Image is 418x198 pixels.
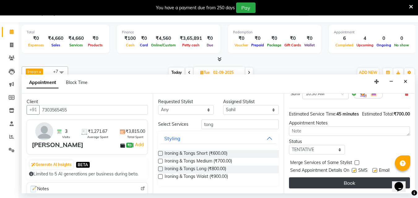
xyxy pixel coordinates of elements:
div: Appointment [334,30,411,35]
button: Generate AI Insights [30,160,73,169]
div: You have a payment due from 250 days [156,5,235,11]
span: Products [86,43,104,47]
span: Tue [199,70,211,75]
span: Gift Cards [283,43,303,47]
div: [PERSON_NAME] [32,140,83,150]
span: Estimated Total: [362,111,394,117]
div: ₹0 [86,35,104,42]
span: Petty cash [181,43,201,47]
div: ₹0 [265,35,283,42]
span: Email [379,167,390,175]
div: Select Services [153,121,197,128]
span: Notes [29,185,49,193]
input: 2025-09-02 [211,68,242,77]
div: ₹4,660 [45,35,66,42]
div: Styling [164,135,180,142]
div: 6 [334,35,355,42]
div: Requested Stylist [158,99,214,105]
span: Upcoming [355,43,375,47]
span: Ironing & Tongs Waist (₹900.00) [165,173,228,181]
span: Appointment [27,77,58,88]
button: +91 [27,105,40,115]
span: ₹700.00 [394,111,410,117]
span: Wallet [303,43,316,47]
button: ADD NEW [357,68,379,77]
span: Sales [50,43,62,47]
span: Ironing & Tongs Short (₹600.00) [165,150,227,158]
button: Styling [161,133,277,144]
img: Interior.png [370,90,377,97]
span: ₹0 [126,143,133,148]
button: Pay [236,2,256,13]
span: Expenses [27,43,45,47]
a: x [38,69,41,74]
span: Completed [334,43,355,47]
span: ₹1,271.67 [88,128,107,135]
div: Total [27,30,104,35]
div: ₹0 [138,35,149,42]
span: Voucher [233,43,250,47]
iframe: chat widget [392,173,412,192]
div: ₹4,660 [66,35,86,42]
button: Book [289,177,410,188]
span: Services [68,43,84,47]
span: Total Spent [127,135,144,139]
div: 0 [375,35,393,42]
div: Redemption [233,30,316,35]
input: Search by service name [201,120,279,129]
span: Visits [62,135,70,139]
div: Finance [122,30,215,35]
span: +7 [53,69,63,74]
span: Package [265,43,283,47]
span: No show [393,43,411,47]
a: Add [134,141,145,148]
span: Ironing & Tongs Long (₹800.00) [165,166,226,173]
div: ₹3,65,891 [177,35,205,42]
div: ₹0 [205,35,215,42]
span: Ironing & Tongs Medium (₹700.00) [165,158,232,166]
span: Imran [28,69,38,74]
span: Online/Custom [149,43,177,47]
input: Search by Name/Mobile/Email/Code [39,105,148,115]
div: ₹100 [122,35,138,42]
span: Merge Services of Same Stylist [290,159,352,167]
div: 4 [355,35,375,42]
span: Prepaid [250,43,265,47]
span: 3 [65,128,67,135]
div: ₹4,560 [149,35,177,42]
span: BETA [76,162,90,168]
div: ₹0 [27,35,45,42]
span: Send Appointment Details On [290,167,349,175]
div: Assigned Stylist [223,99,279,105]
span: Cash [124,43,136,47]
div: Client [27,99,148,105]
img: avatar [35,122,53,140]
span: Block Time [66,80,88,85]
div: Limited to 5 AI generations per business during beta. [29,171,145,177]
span: Sahil [291,91,300,97]
span: Card [138,43,149,47]
div: ₹0 [283,35,303,42]
span: ADD NEW [359,70,377,75]
div: ₹0 [303,35,316,42]
span: ₹3,815.00 [126,128,145,135]
div: ₹0 [233,35,250,42]
img: Hairdresser.png [359,90,366,97]
span: 45 minutes [336,111,359,117]
div: 0 [393,35,411,42]
span: Today [169,68,184,77]
span: SMS [358,167,368,175]
div: ₹0 [250,35,265,42]
div: Status [289,138,345,145]
div: Appointment Notes [289,120,410,126]
span: Ongoing [375,43,393,47]
span: Average Spent [87,135,108,139]
span: | [133,141,145,148]
span: Estimated Service Time: [289,111,336,117]
span: Due [205,43,215,47]
button: Close [401,77,410,86]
